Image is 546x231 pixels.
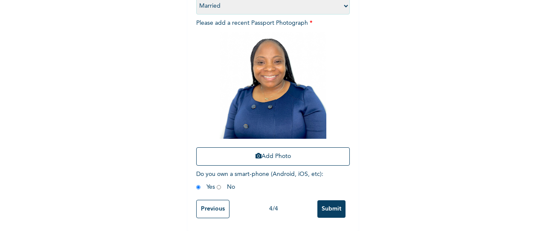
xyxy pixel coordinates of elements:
span: Do you own a smart-phone (Android, iOS, etc) : Yes No [196,171,323,190]
span: Please add a recent Passport Photograph [196,20,350,170]
input: Previous [196,200,229,218]
img: Crop [220,32,326,139]
button: Add Photo [196,147,350,166]
input: Submit [317,200,346,218]
div: 4 / 4 [229,205,317,213]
